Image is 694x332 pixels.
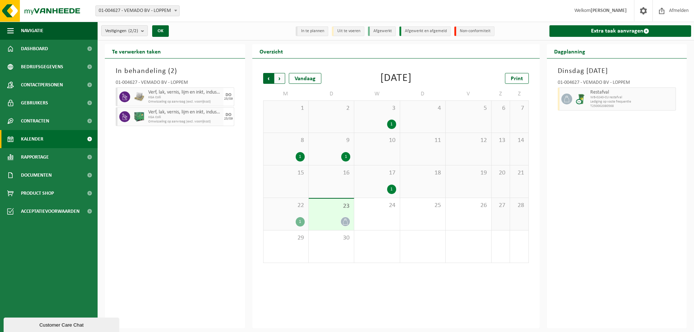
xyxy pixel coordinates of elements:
[148,90,222,95] span: Verf, lak, vernis, lijm en inkt, industrieel in kleinverpakking
[590,90,674,95] span: Restafval
[404,104,442,112] span: 4
[449,202,487,210] span: 26
[21,202,80,220] span: Acceptatievoorwaarden
[21,22,43,40] span: Navigatie
[116,80,234,87] div: 01-004627 - VEMADO BV - LOPPEM
[576,94,587,104] img: WB-0240-CU
[558,66,676,77] h3: Dinsdag [DATE]
[449,104,487,112] span: 5
[514,202,524,210] span: 28
[21,166,52,184] span: Documenten
[590,100,674,104] span: Lediging op vaste frequentie
[368,26,396,36] li: Afgewerkt
[312,234,350,242] span: 30
[21,112,49,130] span: Contracten
[312,169,350,177] span: 16
[134,91,145,102] img: LP-PA-00000-WDN-11
[404,169,442,177] span: 18
[263,87,309,100] td: M
[148,120,222,124] span: Omwisseling op aanvraag (excl. voorrijkost)
[252,44,290,58] h2: Overzicht
[296,217,305,227] div: 1
[267,234,305,242] span: 29
[224,117,233,121] div: 25/09
[267,104,305,112] span: 1
[358,202,396,210] span: 24
[116,66,234,77] h3: In behandeling ( )
[495,137,506,145] span: 13
[354,87,400,100] td: W
[4,316,121,332] iframe: chat widget
[105,44,168,58] h2: Te verwerken taken
[134,111,145,122] img: PB-HB-1400-HPE-GN-01
[152,25,169,37] button: OK
[510,87,528,100] td: Z
[148,95,222,100] span: KGA Colli
[404,202,442,210] span: 25
[309,87,354,100] td: D
[21,148,49,166] span: Rapportage
[514,104,524,112] span: 7
[358,137,396,145] span: 10
[289,73,321,84] div: Vandaag
[558,80,676,87] div: 01-004627 - VEMADO BV - LOPPEM
[21,40,48,58] span: Dashboard
[547,44,592,58] h2: Dagplanning
[95,5,180,16] span: 01-004627 - VEMADO BV - LOPPEM
[148,109,222,115] span: Verf, lak, vernis, lijm en inkt, industrieel in kleinverpakking
[495,169,506,177] span: 20
[21,130,43,148] span: Kalender
[549,25,691,37] a: Extra taak aanvragen
[128,29,138,33] count: (2/2)
[446,87,491,100] td: V
[454,26,494,36] li: Non-conformiteit
[226,93,231,97] div: DO
[341,152,350,161] div: 1
[511,76,523,82] span: Print
[505,73,529,84] a: Print
[148,100,222,104] span: Omwisseling op aanvraag (excl. voorrijkost)
[224,97,233,101] div: 25/09
[21,184,54,202] span: Product Shop
[400,87,446,100] td: D
[312,202,350,210] span: 23
[263,73,274,84] span: Vorige
[21,58,63,76] span: Bedrijfsgegevens
[21,76,63,94] span: Contactpersonen
[387,185,396,194] div: 1
[312,137,350,145] span: 9
[399,26,451,36] li: Afgewerkt en afgemeld
[96,6,179,16] span: 01-004627 - VEMADO BV - LOPPEM
[590,104,674,108] span: T250002080568
[296,26,328,36] li: In te plannen
[312,104,350,112] span: 2
[105,26,138,36] span: Vestigingen
[387,120,396,129] div: 1
[267,202,305,210] span: 22
[495,202,506,210] span: 27
[21,94,48,112] span: Gebruikers
[449,169,487,177] span: 19
[148,115,222,120] span: KGA Colli
[492,87,510,100] td: Z
[514,137,524,145] span: 14
[171,68,175,75] span: 2
[358,104,396,112] span: 3
[226,113,231,117] div: DO
[380,73,412,84] div: [DATE]
[267,137,305,145] span: 8
[296,152,305,161] div: 1
[358,169,396,177] span: 17
[449,137,487,145] span: 12
[101,25,148,36] button: Vestigingen(2/2)
[514,169,524,177] span: 21
[267,169,305,177] span: 15
[590,95,674,100] span: WB-0240-CU restafval
[404,137,442,145] span: 11
[495,104,506,112] span: 6
[332,26,364,36] li: Uit te voeren
[591,8,627,13] strong: [PERSON_NAME]
[274,73,285,84] span: Volgende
